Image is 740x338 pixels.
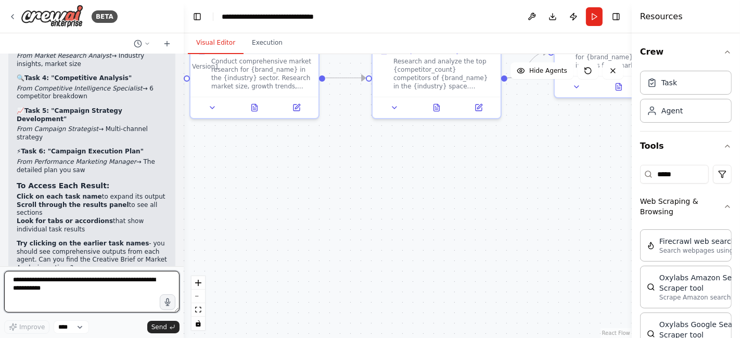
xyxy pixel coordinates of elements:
div: React Flow controls [192,276,205,330]
button: Improve [4,320,49,334]
div: Competitive AnalysisResearch and analyze the top {competitor_count} competitors of {brand_name} i... [372,37,502,119]
div: Version 1 [192,62,219,71]
span: Send [151,323,167,331]
button: Hide Agents [511,62,573,79]
div: Agent [661,106,683,116]
button: View output [233,101,277,114]
em: From Competitive Intelligence Specialist [17,85,143,92]
li: → Multi-channel strategy [17,125,167,141]
button: Tools [640,132,732,161]
p: ⚡ [17,148,167,156]
div: Conduct comprehensive market research for {brand_name} in the {industry} sector. Research market ... [211,57,312,90]
img: FirecrawlSearchTool [647,241,655,250]
div: BETA [92,10,118,23]
button: View output [415,101,459,114]
button: fit view [192,303,205,317]
strong: Click on each task name [17,193,102,200]
strong: Look for tabs or accordions [17,217,113,225]
h4: Resources [640,10,683,23]
strong: Task 5: "Campaign Strategy Development" [17,107,122,123]
button: Hide right sidebar [609,9,623,24]
li: → 6 competitor breakdown [17,85,167,101]
p: - you should see comprehensive outputs from each agent. Can you find the Creative Brief or Market... [17,240,167,272]
div: Crew [640,67,732,131]
button: Start a new chat [159,37,175,50]
button: zoom out [192,290,205,303]
g: Edge from ff1f6a75-3168-491c-8801-524ca2751961 to a042197c-c716-46fe-81a1-2810db800c98 [326,73,366,83]
em: From Performance Marketing Manager [17,158,136,165]
g: Edge from a042197c-c716-46fe-81a1-2810db800c98 to b1881b7b-86ad-4297-b381-a8bf3ee2f6a8 [508,47,548,83]
button: Send [147,321,180,333]
em: From Market Research Analyst [17,52,111,59]
strong: To Access Each Result: [17,181,109,190]
button: zoom in [192,276,205,290]
li: → Industry insights, market size [17,52,167,68]
li: to see all sections [17,201,167,217]
li: → The detailed plan you saw [17,158,167,174]
img: OxylabsGoogleSearchScraperTool [647,330,655,338]
button: Click to speak your automation idea [160,294,175,310]
em: From Campaign Strategist [17,125,98,133]
div: Market Analysis ResearchConduct comprehensive market research for {brand_name} in the {industry} ... [189,37,320,119]
strong: Scroll through the results panel [17,201,129,209]
span: Improve [19,323,45,331]
a: React Flow attribution [602,330,630,336]
button: Open in side panel [278,101,314,114]
button: Visual Editor [188,32,244,54]
li: to expand its output [17,193,167,201]
strong: Task 6: "Campaign Execution Plan" [21,148,143,155]
button: View output [597,81,641,93]
p: 📈 [17,107,167,123]
button: Switch to previous chat [130,37,155,50]
button: Crew [640,37,732,67]
img: Logo [21,5,83,28]
button: Hide left sidebar [190,9,205,24]
div: Research and analyze the top {competitor_count} competitors of {brand_name} in the {industry} spa... [393,57,494,90]
p: 🔍 [17,74,167,83]
button: toggle interactivity [192,317,205,330]
strong: Try clicking on the earlier task names [17,240,149,247]
strong: Task 4: "Competitive Analysis" [24,74,132,82]
img: OxylabsAmazonSearchScraperTool [647,283,655,291]
li: that show individual task results [17,217,167,233]
div: Task [661,77,677,88]
button: Execution [244,32,291,54]
button: Open in side panel [461,101,496,114]
nav: breadcrumb [222,11,339,22]
span: Hide Agents [529,67,567,75]
button: Web Scraping & Browsing [640,188,732,225]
